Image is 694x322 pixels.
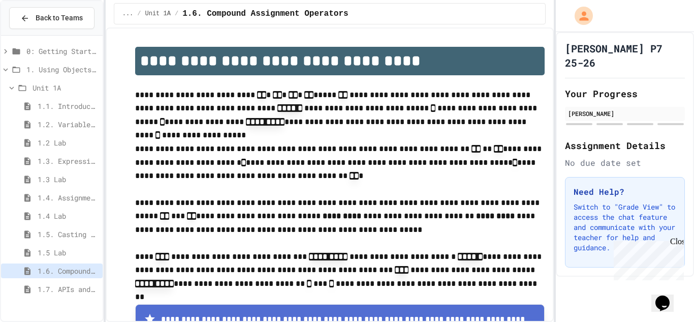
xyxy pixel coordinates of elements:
span: Unit 1A [33,82,99,93]
span: Unit 1A [145,10,171,18]
span: 1.5. Casting and Ranges of Values [38,229,99,240]
span: / [175,10,178,18]
span: 0: Getting Started [26,46,99,56]
h1: [PERSON_NAME] P7 25-26 [565,41,685,70]
button: Back to Teams [9,7,94,29]
span: 1.3 Lab [38,174,99,185]
span: / [137,10,141,18]
div: Chat with us now!Close [4,4,70,65]
span: 1.7. APIs and Libraries [38,284,99,295]
div: No due date set [565,157,685,169]
span: 1.4 Lab [38,211,99,221]
iframe: chat widget [610,237,684,280]
span: ... [122,10,134,18]
span: 1.2. Variables and Data Types [38,119,99,130]
span: 1.5 Lab [38,247,99,258]
span: 1.3. Expressions and Output [New] [38,156,99,166]
span: Back to Teams [36,13,83,23]
iframe: chat widget [651,281,684,312]
span: 1.6. Compound Assignment Operators [38,266,99,276]
span: 1.1. Introduction to Algorithms, Programming, and Compilers [38,101,99,111]
span: 1. Using Objects and Methods [26,64,99,75]
h2: Assignment Details [565,138,685,153]
h2: Your Progress [565,86,685,101]
div: [PERSON_NAME] [568,109,682,118]
span: 1.2 Lab [38,137,99,148]
p: Switch to "Grade View" to access the chat feature and communicate with your teacher for help and ... [574,202,676,253]
span: 1.4. Assignment and Input [38,192,99,203]
h3: Need Help? [574,186,676,198]
span: 1.6. Compound Assignment Operators [182,8,348,20]
div: My Account [564,4,595,27]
